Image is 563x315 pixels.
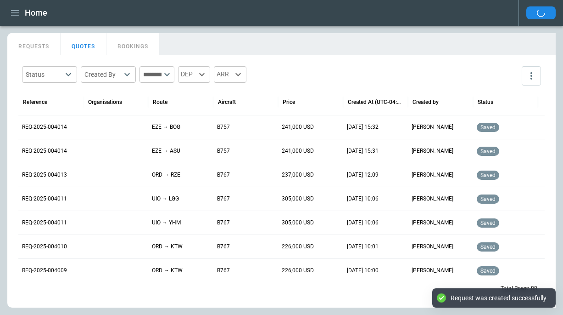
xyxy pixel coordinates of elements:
[282,123,340,131] p: 241,000 USD
[347,147,405,155] p: 03/10/2025 15:31
[522,66,541,86] button: more
[88,99,122,105] div: Organisations
[152,267,210,275] p: ORD → KTW
[477,115,535,139] div: Saved
[347,123,405,131] p: 03/10/2025 15:32
[22,267,80,275] p: REQ-2025-004009
[23,99,47,105] div: Reference
[477,259,535,282] div: Saved
[178,66,210,83] div: DEP
[152,219,210,227] p: UIO → YHM
[282,267,340,275] p: 226,000 USD
[152,195,210,203] p: UIO → LGG
[479,244,497,250] span: saved
[412,267,469,275] p: [PERSON_NAME]
[479,220,497,226] span: saved
[412,147,469,155] p: [PERSON_NAME]
[282,219,340,227] p: 305,000 USD
[412,99,439,105] div: Created by
[217,171,275,179] p: B767
[348,99,404,105] div: Created At (UTC-04:00)
[22,243,80,251] p: REQ-2025-004010
[84,70,121,79] div: Created By
[22,195,80,203] p: REQ-2025-004011
[218,99,236,105] div: Aircraft
[412,123,469,131] p: [PERSON_NAME]
[412,243,469,251] p: [PERSON_NAME]
[347,243,405,251] p: 03/10/2025 10:01
[477,235,535,258] div: Saved
[501,285,529,292] p: Total Rows:
[217,267,275,275] p: B767
[283,99,295,105] div: Price
[152,243,210,251] p: ORD → KTW
[347,195,405,203] p: 03/10/2025 10:06
[152,171,210,179] p: ORD → RZE
[214,66,246,83] div: ARR
[217,195,275,203] p: B767
[479,124,497,131] span: saved
[282,171,340,179] p: 237,000 USD
[22,147,80,155] p: REQ-2025-004014
[477,187,535,211] div: Saved
[412,219,469,227] p: [PERSON_NAME]
[217,219,275,227] p: B767
[26,70,62,79] div: Status
[22,171,80,179] p: REQ-2025-004013
[477,139,535,163] div: Saved
[282,147,340,155] p: 241,000 USD
[106,33,160,55] button: BOOKINGS
[347,171,405,179] p: 03/10/2025 12:09
[282,243,340,251] p: 226,000 USD
[217,123,275,131] p: B757
[479,196,497,202] span: saved
[61,33,106,55] button: QUOTES
[22,219,80,227] p: REQ-2025-004011
[152,123,210,131] p: EZE → BOG
[282,195,340,203] p: 305,000 USD
[347,219,405,227] p: 03/10/2025 10:06
[153,99,167,105] div: Route
[7,33,61,55] button: REQUESTS
[412,171,469,179] p: [PERSON_NAME]
[451,294,546,302] div: Request was created successfully
[217,147,275,155] p: B757
[477,211,535,235] div: Saved
[22,123,80,131] p: REQ-2025-004014
[412,195,469,203] p: [PERSON_NAME]
[25,7,47,18] h1: Home
[479,172,497,178] span: saved
[347,267,405,275] p: 03/10/2025 10:00
[477,163,535,187] div: Saved
[152,147,210,155] p: EZE → ASU
[479,148,497,155] span: saved
[531,285,537,292] p: 88
[217,243,275,251] p: B767
[479,268,497,274] span: saved
[478,99,493,105] div: Status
